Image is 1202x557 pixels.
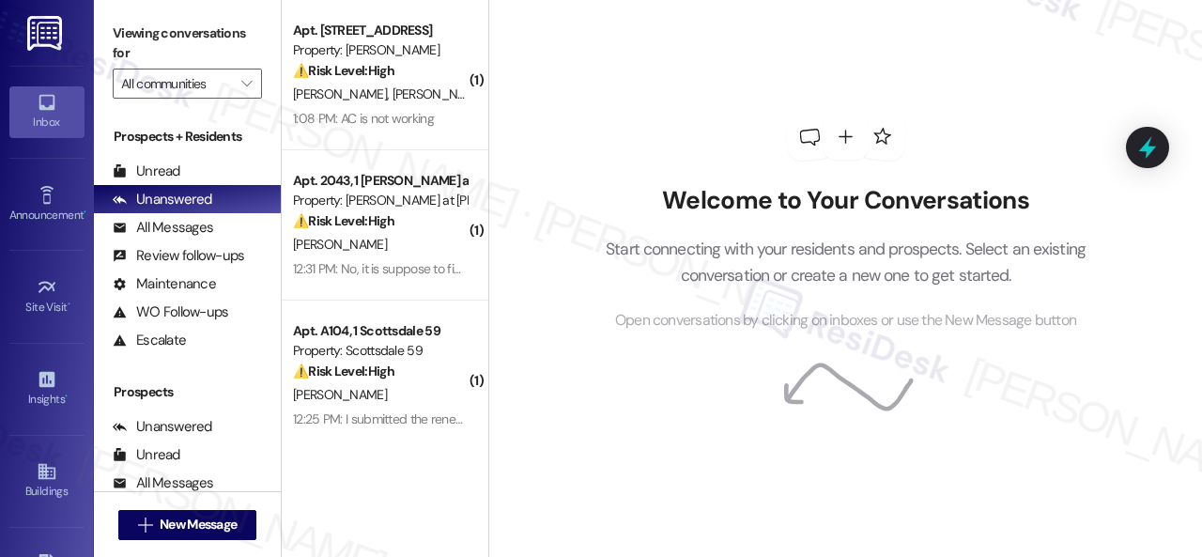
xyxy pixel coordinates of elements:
span: [PERSON_NAME] [293,386,387,403]
p: Start connecting with your residents and prospects. Select an existing conversation or create a n... [578,236,1115,289]
div: 12:31 PM: No, it is suppose to fixed this morning [293,260,544,277]
span: • [68,298,70,311]
h2: Welcome to Your Conversations [578,186,1115,216]
a: Insights • [9,364,85,414]
div: Property: [PERSON_NAME] at [PERSON_NAME] [293,191,467,210]
div: Escalate [113,331,186,350]
div: WO Follow-ups [113,302,228,322]
div: Property: Scottsdale 59 [293,341,467,361]
span: • [65,390,68,403]
button: New Message [118,510,257,540]
input: All communities [121,69,232,99]
div: 1:08 PM: AC is not working [293,110,434,127]
span: • [84,206,86,219]
div: All Messages [113,473,213,493]
span: New Message [160,515,237,534]
strong: ⚠️ Risk Level: High [293,363,394,379]
div: Apt. 2043, 1 [PERSON_NAME] at [PERSON_NAME] [293,171,467,191]
strong: ⚠️ Risk Level: High [293,62,394,79]
img: ResiDesk Logo [27,16,66,51]
div: Maintenance [113,274,216,294]
a: Inbox [9,86,85,137]
a: Buildings [9,456,85,506]
div: Apt. [STREET_ADDRESS] [293,21,467,40]
span: [PERSON_NAME] [393,85,486,102]
span: [PERSON_NAME] [293,236,387,253]
div: Prospects [94,382,281,402]
span: [PERSON_NAME] [293,85,393,102]
label: Viewing conversations for [113,19,262,69]
div: Property: [PERSON_NAME] [293,40,467,60]
a: Site Visit • [9,271,85,322]
div: Apt. A104, 1 Scottsdale 59 [293,321,467,341]
div: Unread [113,445,180,465]
div: Unanswered [113,190,212,209]
strong: ⚠️ Risk Level: High [293,212,394,229]
span: Open conversations by clicking on inboxes or use the New Message button [615,309,1076,333]
i:  [241,76,252,91]
div: Prospects + Residents [94,127,281,147]
div: Review follow-ups [113,246,244,266]
div: Unread [113,162,180,181]
div: All Messages [113,218,213,238]
div: Unanswered [113,417,212,437]
i:  [138,518,152,533]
